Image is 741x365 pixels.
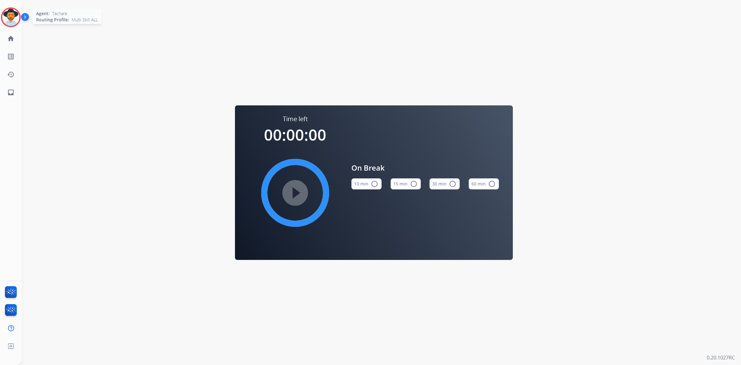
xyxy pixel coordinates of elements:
span: Time left [283,115,308,123]
span: 00:00:00 [264,124,326,145]
button: 15 min [391,178,421,189]
span: Routing Profile: [36,17,69,23]
mat-icon: radio_button_unchecked [449,180,456,188]
mat-icon: radio_button_unchecked [371,180,378,188]
mat-icon: inbox [7,89,15,96]
mat-icon: radio_button_unchecked [410,180,417,188]
button: 10 min [351,178,382,189]
mat-icon: radio_button_unchecked [488,180,496,188]
span: Agent: [36,11,50,17]
mat-icon: history [7,71,15,78]
p: 0.20.1027RC [707,354,735,361]
mat-icon: list_alt [7,53,15,60]
mat-icon: home [7,35,15,42]
button: 60 min [469,178,499,189]
span: Tachara [52,11,67,17]
span: On Break [351,162,499,173]
img: avatar [2,9,19,26]
span: Multi Skill ALL [72,17,98,23]
button: 30 min [429,178,460,189]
